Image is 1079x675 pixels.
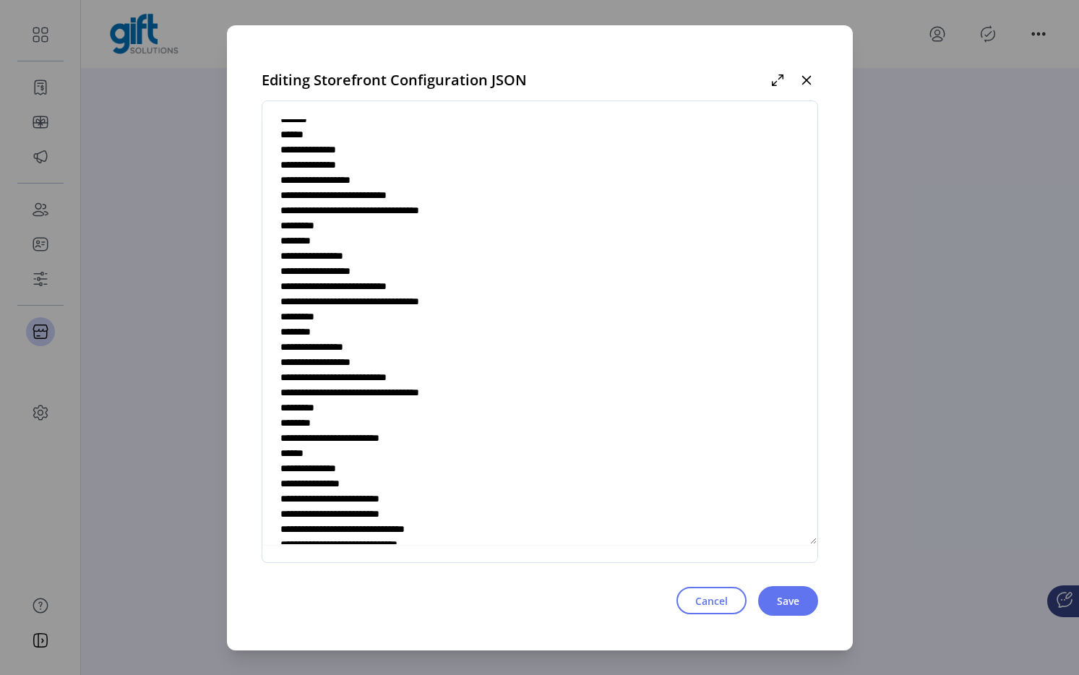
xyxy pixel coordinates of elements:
button: Cancel [676,587,747,614]
button: Maximize [766,69,789,92]
button: Save [758,586,818,616]
span: Save [777,593,799,609]
span: Editing Storefront Configuration JSON [262,69,527,91]
span: Cancel [695,593,728,609]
